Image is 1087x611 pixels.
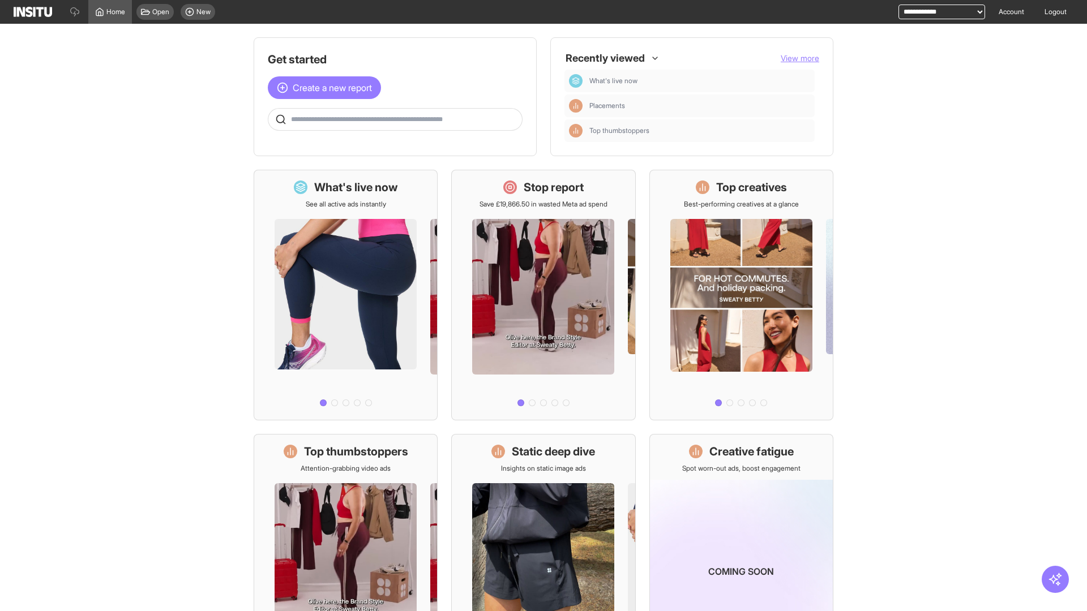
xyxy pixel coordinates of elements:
h1: Top thumbstoppers [304,444,408,459]
button: Create a new report [268,76,381,99]
span: Placements [589,101,625,110]
span: New [196,7,211,16]
img: Logo [14,7,52,17]
h1: Top creatives [716,179,787,195]
h1: What's live now [314,179,398,195]
a: Stop reportSave £19,866.50 in wasted Meta ad spend [451,170,635,420]
div: Dashboard [569,74,583,88]
span: Open [152,7,169,16]
p: See all active ads instantly [306,200,386,209]
h1: Get started [268,51,523,67]
span: Home [106,7,125,16]
button: View more [781,53,819,64]
p: Attention-grabbing video ads [301,464,391,473]
a: What's live nowSee all active ads instantly [254,170,438,420]
p: Best-performing creatives at a glance [684,200,799,209]
span: View more [781,53,819,63]
span: Placements [589,101,810,110]
a: Top creativesBest-performing creatives at a glance [649,170,833,420]
span: Create a new report [293,81,372,94]
div: Insights [569,99,583,113]
span: Top thumbstoppers [589,126,810,135]
p: Save £19,866.50 in wasted Meta ad spend [480,200,607,209]
h1: Static deep dive [512,444,595,459]
h1: Stop report [524,179,584,195]
span: Top thumbstoppers [589,126,649,135]
p: Insights on static image ads [501,464,586,473]
span: What's live now [589,76,810,85]
div: Insights [569,124,583,137]
span: What's live now [589,76,637,85]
